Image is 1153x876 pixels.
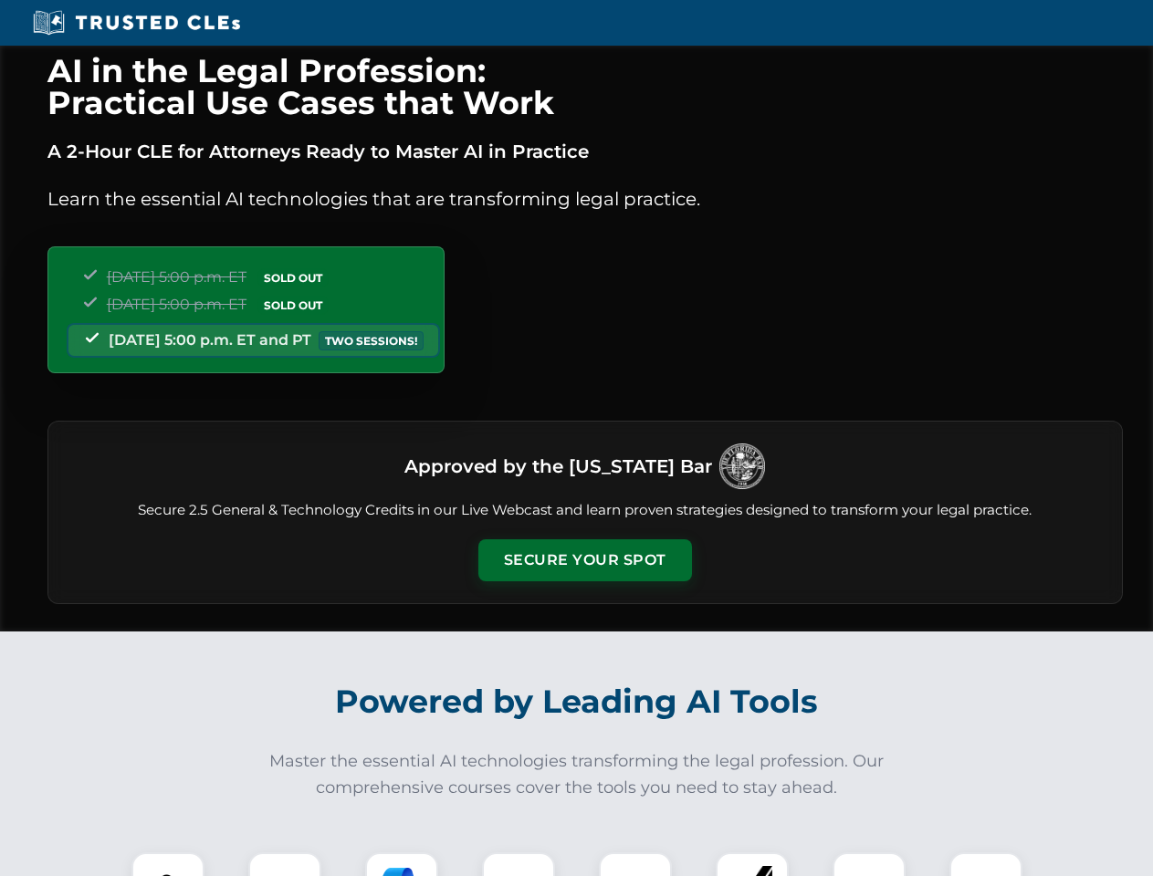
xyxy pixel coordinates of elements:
span: [DATE] 5:00 p.m. ET [107,268,246,286]
p: A 2-Hour CLE for Attorneys Ready to Master AI in Practice [47,137,1123,166]
p: Master the essential AI technologies transforming the legal profession. Our comprehensive courses... [257,748,896,801]
img: Trusted CLEs [27,9,246,36]
h2: Powered by Leading AI Tools [71,670,1083,734]
p: Secure 2.5 General & Technology Credits in our Live Webcast and learn proven strategies designed ... [70,500,1100,521]
img: Logo [719,443,765,489]
p: Learn the essential AI technologies that are transforming legal practice. [47,184,1123,214]
span: [DATE] 5:00 p.m. ET [107,296,246,313]
span: SOLD OUT [257,268,329,287]
h3: Approved by the [US_STATE] Bar [404,450,712,483]
h1: AI in the Legal Profession: Practical Use Cases that Work [47,55,1123,119]
span: SOLD OUT [257,296,329,315]
button: Secure Your Spot [478,539,692,581]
